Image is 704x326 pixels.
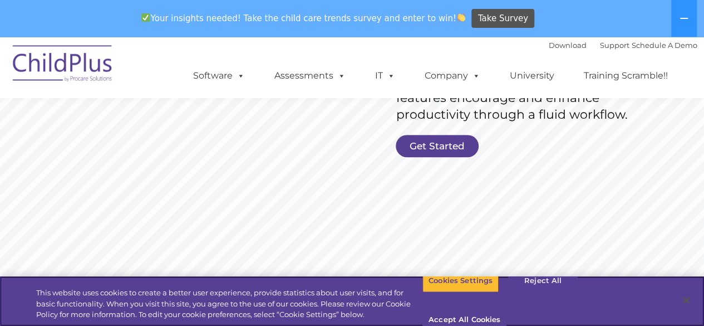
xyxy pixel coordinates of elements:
span: Your insights needed! Take the child care trends survey and enter to win! [137,7,470,29]
span: Take Survey [478,9,528,28]
a: Assessments [263,65,357,87]
div: This website uses cookies to create a better user experience, provide statistics about user visit... [36,288,422,320]
a: Schedule A Demo [632,41,697,50]
img: 👏 [457,13,465,22]
button: Close [674,288,698,313]
a: IT [364,65,406,87]
a: Support [600,41,629,50]
a: Take Survey [471,9,534,28]
a: Company [413,65,491,87]
a: Get Started [396,135,479,157]
img: ✅ [141,13,150,22]
img: ChildPlus by Procare Solutions [7,37,119,93]
a: Download [549,41,587,50]
font: | [549,41,697,50]
a: Software [182,65,256,87]
a: University [499,65,565,87]
a: Training Scramble!! [573,65,679,87]
button: Reject All [508,269,578,293]
button: Cookies Settings [422,269,499,293]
